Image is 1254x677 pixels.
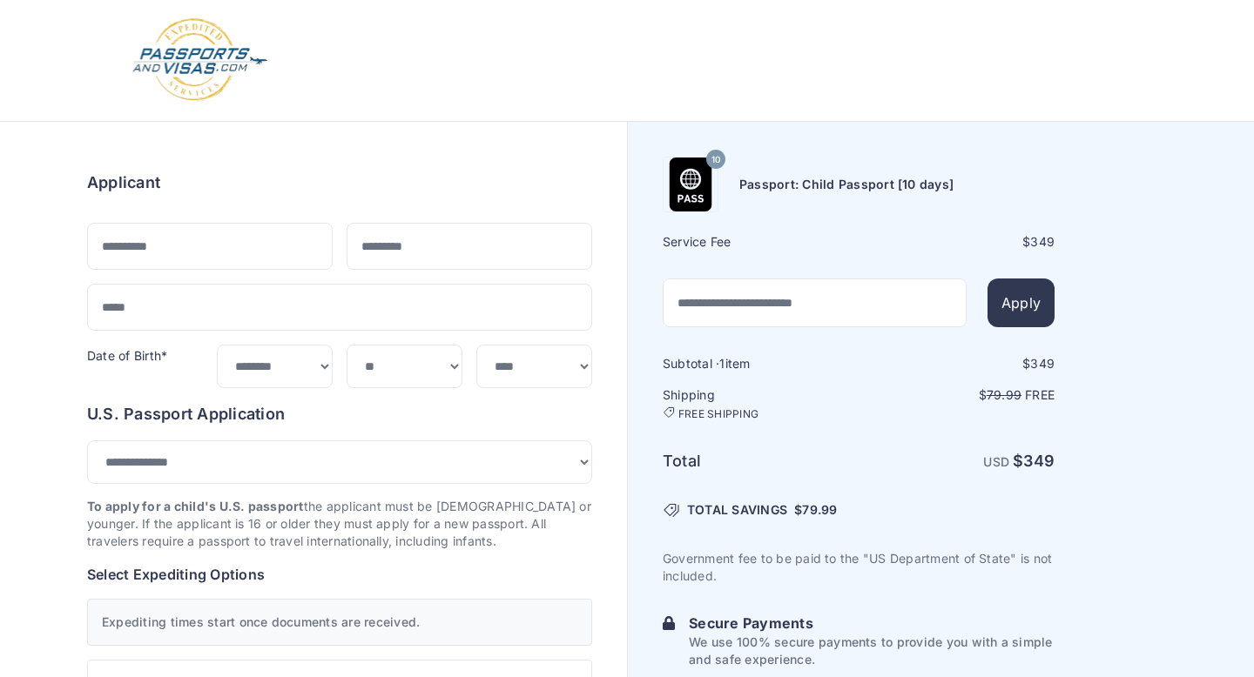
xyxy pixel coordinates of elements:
span: FREE SHIPPING [678,407,758,421]
div: Expediting times start once documents are received. [87,599,592,646]
span: 79.99 [802,502,837,517]
h6: Shipping [663,386,857,421]
span: 349 [1030,234,1055,249]
h6: Passport: Child Passport [10 days] [739,176,954,193]
span: 79.99 [987,387,1021,402]
p: $ [860,386,1055,404]
h6: Secure Payments [689,613,1055,633]
div: $ [860,233,1055,251]
img: Logo [131,17,269,104]
span: 349 [1030,356,1055,371]
img: Product Name [664,158,718,211]
p: We use 100% secure payments to provide you with a simple and safe experience. [689,633,1055,668]
button: Apply [988,278,1055,327]
h6: Select Expediting Options [87,564,592,585]
h6: Applicant [87,171,160,195]
h6: U.S. Passport Application [87,402,592,426]
span: 1 [719,356,725,371]
span: TOTAL SAVINGS [687,501,787,519]
span: 349 [1023,452,1055,470]
strong: $ [1013,452,1055,470]
h6: Service Fee [663,233,857,251]
div: $ [860,355,1055,372]
h6: Subtotal · item [663,355,857,372]
span: USD [983,454,1009,469]
h6: Total [663,449,857,473]
p: Government fee to be paid to the "US Department of State" is not included. [663,550,1055,585]
strong: To apply for a child's U.S. passport [87,499,304,513]
label: Date of Birth* [87,348,167,363]
span: 10 [711,149,720,171]
span: $ [794,501,837,519]
span: Free [1025,387,1055,402]
p: the applicant must be [DEMOGRAPHIC_DATA] or younger. If the applicant is 16 or older they must ap... [87,498,592,550]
